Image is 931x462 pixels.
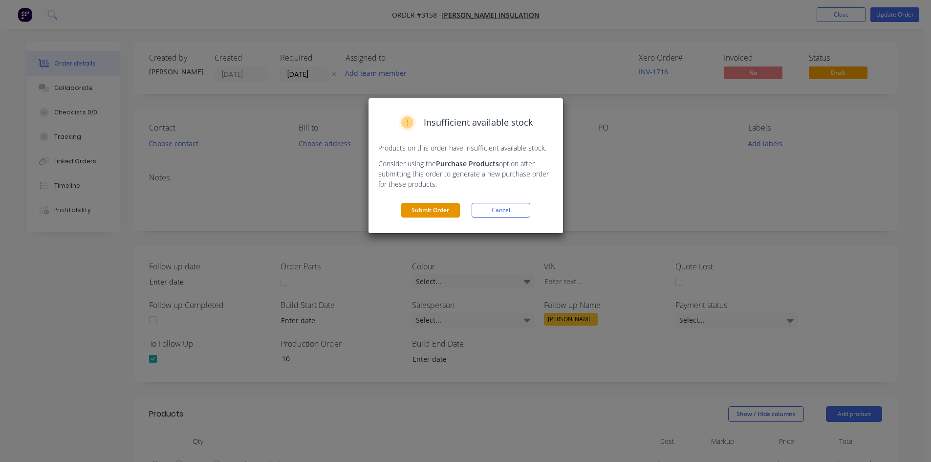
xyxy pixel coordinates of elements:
[378,158,553,189] p: Consider using the option after submitting this order to generate a new purchase order for these ...
[472,203,530,218] button: Cancel
[378,143,553,153] p: Products on this order have insufficient available stock.
[401,203,460,218] button: Submit Order
[424,116,533,129] span: Insufficient available stock
[436,159,499,168] strong: Purchase Products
